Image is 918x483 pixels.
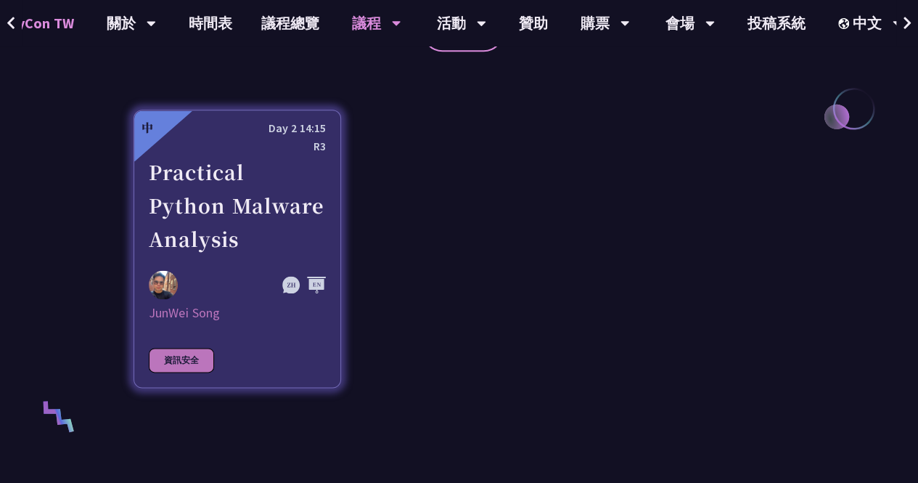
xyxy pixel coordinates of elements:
span: PyCon TW [8,12,74,34]
div: Day 2 14:15 [149,119,326,137]
div: 中 [142,119,153,137]
div: JunWei Song [149,304,326,322]
div: Practical Python Malware Analysis [149,155,326,256]
div: R3 [149,137,326,155]
img: Locale Icon [838,18,853,29]
img: JunWei Song [149,270,178,299]
div: 資訊安全 [149,348,214,373]
a: 中 Day 2 14:15 R3 Practical Python Malware Analysis JunWei Song JunWei Song 資訊安全 [134,110,341,388]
